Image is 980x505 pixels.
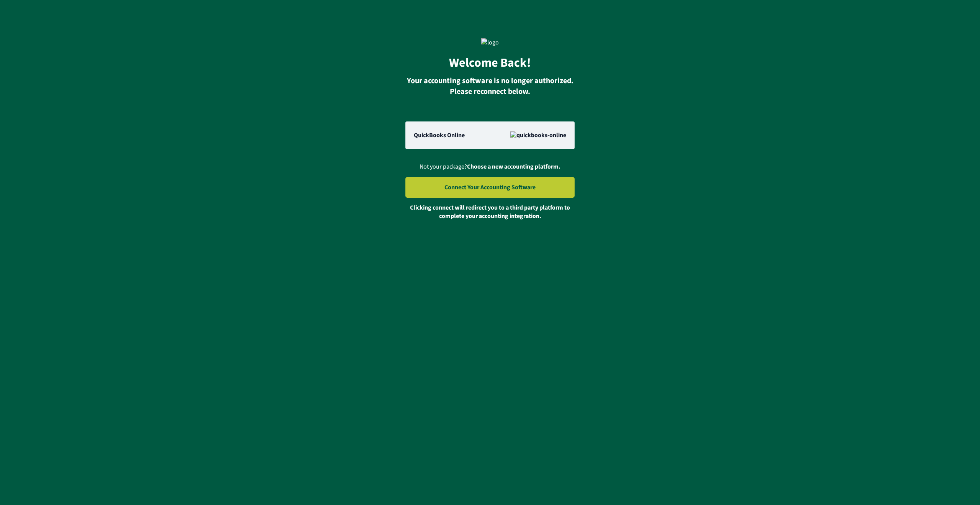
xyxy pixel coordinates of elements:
[449,54,531,72] h1: Welcome Back!
[510,131,566,139] img: quickbooks-online
[481,38,499,47] img: logo
[467,162,560,171] a: Choose a new accounting platform.
[405,177,575,198] button: Connect Your Accounting Software
[405,75,575,97] h2: Your accounting software is no longer authorized. Please reconnect below.
[414,131,465,139] strong: QuickBooks Online
[410,203,570,220] strong: Clicking connect will redirect you to a third party platform to complete your accounting integrat...
[420,162,467,171] span: Not your package?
